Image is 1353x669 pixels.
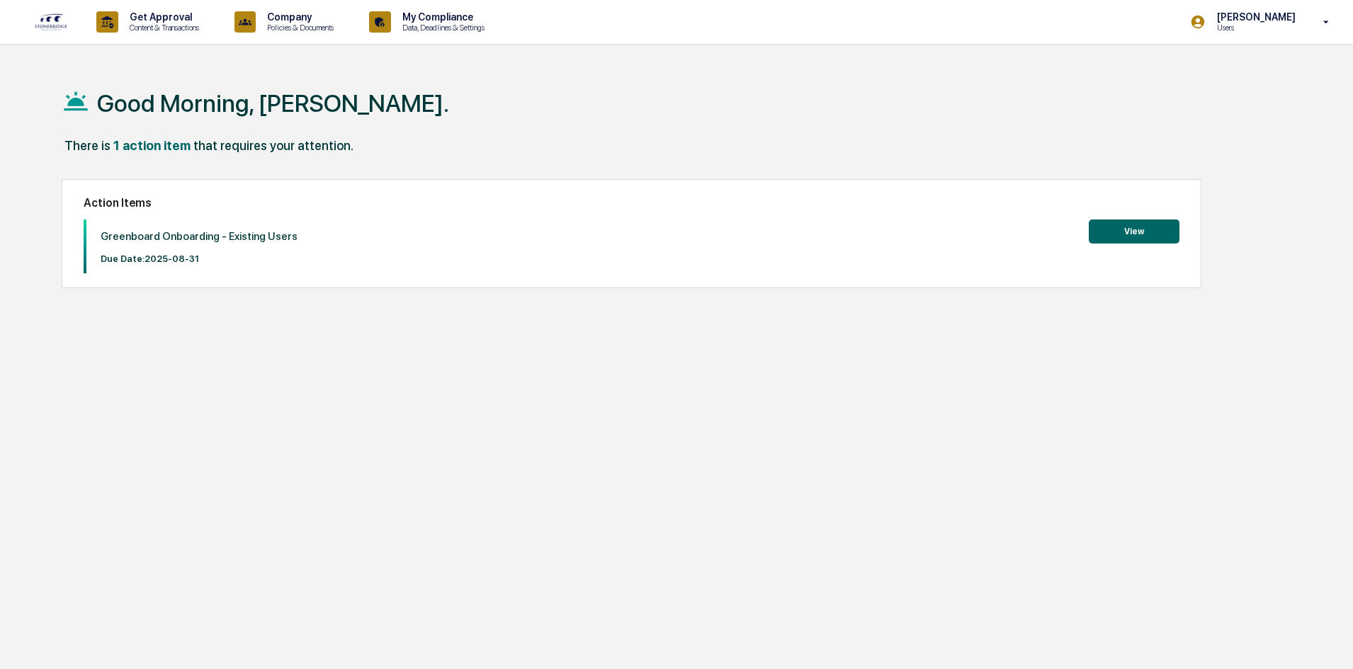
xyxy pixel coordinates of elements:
p: My Compliance [391,11,492,23]
div: 1 action item [113,138,191,153]
h1: Good Morning, [PERSON_NAME]. [97,89,449,118]
div: There is [64,138,111,153]
p: Get Approval [118,11,206,23]
p: Users [1206,23,1303,33]
h2: Action Items [84,196,1179,210]
a: View [1089,224,1179,237]
img: logo [34,13,68,31]
p: Content & Transactions [118,23,206,33]
div: that requires your attention. [193,138,353,153]
p: Company [256,11,341,23]
p: Policies & Documents [256,23,341,33]
p: Greenboard Onboarding - Existing Users [101,230,298,243]
p: [PERSON_NAME] [1206,11,1303,23]
p: Due Date: 2025-08-31 [101,253,298,264]
button: View [1089,219,1179,244]
p: Data, Deadlines & Settings [391,23,492,33]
